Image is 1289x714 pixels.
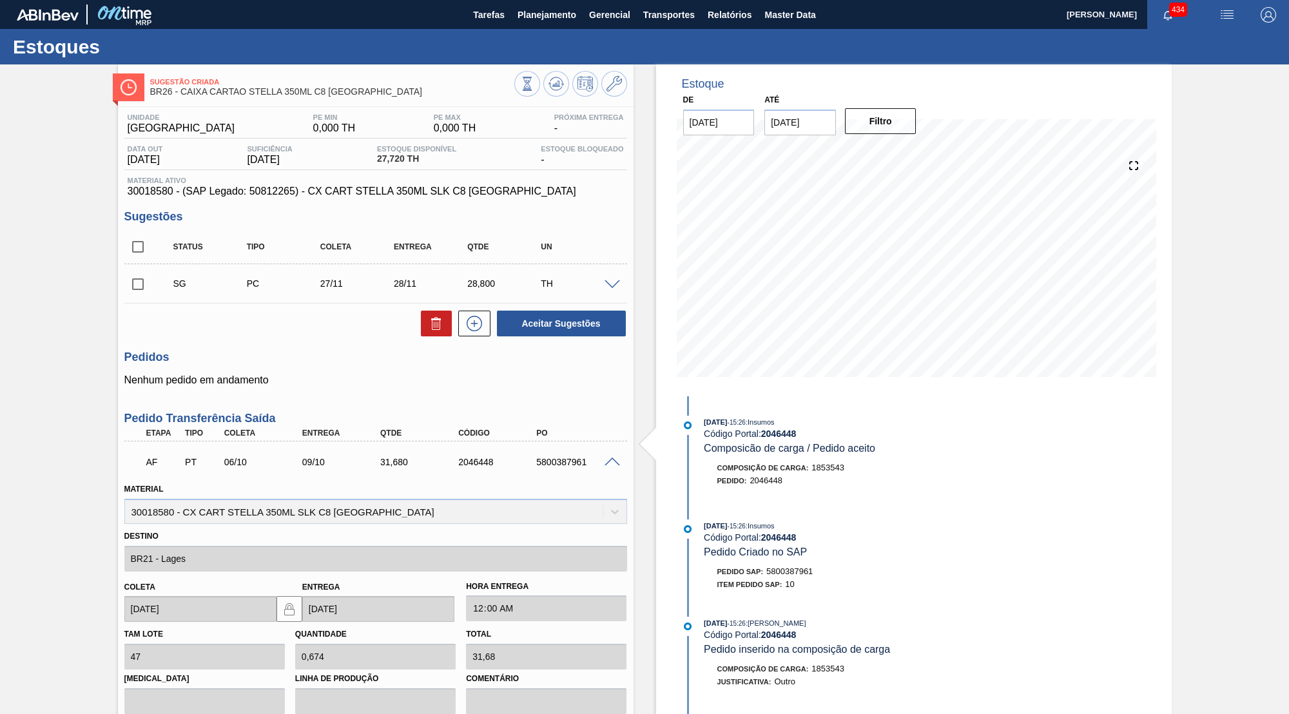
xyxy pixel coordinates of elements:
[124,583,155,592] label: Coleta
[1147,6,1188,24] button: Notificações
[377,154,456,164] span: 27,720 TH
[601,71,627,97] button: Ir ao Master Data / Geral
[299,429,387,438] div: Entrega
[124,210,627,224] h3: Sugestões
[514,71,540,97] button: Visão Geral dos Estoques
[313,122,356,134] span: 0,000 TH
[533,457,621,467] div: 5800387961
[785,579,794,589] span: 10
[746,522,775,530] span: : Insumos
[774,677,795,686] span: Outro
[17,9,79,21] img: TNhmsLtSVTkK8tSr43FrP2fwEKptu5GPRR3wAAAABJRU5ErkJggg==
[128,113,235,121] span: Unidade
[150,87,514,97] span: BR26 - CAIXA CARTAO STELLA 350ML C8 PARAGUAI
[572,71,598,97] button: Programar Estoque
[377,145,456,153] span: Estoque Disponível
[128,145,163,153] span: Data out
[538,242,620,251] div: UN
[302,583,340,592] label: Entrega
[684,622,692,630] img: atual
[150,78,514,86] span: Sugestão Criada
[554,113,624,121] span: Próxima Entrega
[143,448,184,476] div: Aguardando Faturamento
[170,278,253,289] div: Sugestão Criada
[704,546,807,557] span: Pedido Criado no SAP
[538,278,620,289] div: TH
[464,242,547,251] div: Qtde
[589,7,630,23] span: Gerencial
[247,154,292,166] span: [DATE]
[764,7,815,23] span: Master Data
[221,457,309,467] div: 06/10/2025
[128,122,235,134] span: [GEOGRAPHIC_DATA]
[124,351,627,364] h3: Pedidos
[766,566,813,576] span: 5800387961
[124,374,627,386] p: Nenhum pedido em andamento
[452,311,490,336] div: Nova sugestão
[541,145,623,153] span: Estoque Bloqueado
[728,620,746,627] span: - 15:26
[282,601,297,617] img: locked
[717,581,782,588] span: Item pedido SAP:
[717,678,771,686] span: Justificativa:
[518,7,576,23] span: Planejamento
[170,242,253,251] div: Status
[682,77,724,91] div: Estoque
[761,532,797,543] strong: 2046448
[434,122,476,134] span: 0,000 TH
[276,596,302,622] button: locked
[455,457,543,467] div: 2046448
[295,630,347,639] label: Quantidade
[497,311,626,336] button: Aceitar Sugestões
[764,110,836,135] input: dd/mm/yyyy
[750,476,782,485] span: 2046448
[182,429,222,438] div: Tipo
[704,532,1010,543] div: Código Portal:
[845,108,916,134] button: Filtro
[746,619,806,627] span: : [PERSON_NAME]
[746,418,775,426] span: : Insumos
[704,630,1010,640] div: Código Portal:
[717,665,809,673] span: Composição de Carga :
[377,429,465,438] div: Qtde
[1219,7,1235,23] img: userActions
[295,670,456,688] label: Linha de Produção
[1169,3,1187,17] span: 434
[391,242,473,251] div: Entrega
[143,429,184,438] div: Etapa
[704,522,727,530] span: [DATE]
[391,278,473,289] div: 28/11/2025
[538,145,626,166] div: -
[244,278,326,289] div: Pedido de Compra
[717,464,809,472] span: Composição de Carga :
[302,596,454,622] input: dd/mm/yyyy
[414,311,452,336] div: Excluir Sugestões
[128,177,624,184] span: Material ativo
[717,477,747,485] span: Pedido :
[1261,7,1276,23] img: Logout
[717,568,764,575] span: Pedido SAP:
[683,95,694,104] label: De
[466,577,626,596] label: Hora Entrega
[473,7,505,23] span: Tarefas
[455,429,543,438] div: Código
[13,39,242,54] h1: Estoques
[182,457,222,467] div: Pedido de Transferência
[704,418,727,426] span: [DATE]
[811,664,844,673] span: 1853543
[490,309,627,338] div: Aceitar Sugestões
[643,7,695,23] span: Transportes
[317,242,400,251] div: Coleta
[128,154,163,166] span: [DATE]
[124,412,627,425] h3: Pedido Transferência Saída
[728,523,746,530] span: - 15:26
[704,429,1010,439] div: Código Portal:
[704,644,890,655] span: Pedido inserido na composição de carga
[764,95,779,104] label: Até
[377,457,465,467] div: 31,680
[543,71,569,97] button: Atualizar Gráfico
[434,113,476,121] span: PE MAX
[466,670,626,688] label: Comentário
[728,419,746,426] span: - 15:26
[124,670,285,688] label: [MEDICAL_DATA]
